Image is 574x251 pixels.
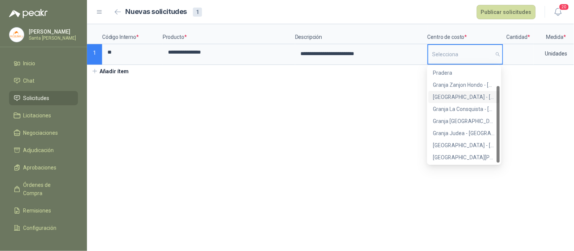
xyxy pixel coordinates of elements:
[477,5,536,19] button: Publicar solicitudes
[29,36,76,40] p: Santa [PERSON_NAME]
[126,6,187,17] h2: Nuevas solicitudes
[23,111,51,120] span: Licitaciones
[29,29,76,34] p: [PERSON_NAME]
[9,9,48,18] img: Logo peakr
[23,129,58,137] span: Negociaciones
[23,206,51,215] span: Remisiones
[23,224,57,232] span: Configuración
[9,74,78,88] a: Chat
[23,59,36,68] span: Inicio
[87,65,134,78] button: Añadir ítem
[9,56,78,71] a: Inicio
[9,28,24,42] img: Company Logo
[428,24,503,44] p: Centro de costo
[503,24,534,44] p: Cantidad
[9,91,78,105] a: Solicitudes
[23,94,50,102] span: Solicitudes
[9,108,78,123] a: Licitaciones
[23,163,57,172] span: Aprobaciones
[87,44,102,65] p: 1
[9,143,78,157] a: Adjudicación
[9,178,78,200] a: Órdenes de Compra
[193,8,202,17] div: 1
[9,160,78,175] a: Aprobaciones
[23,146,54,154] span: Adjudicación
[23,181,71,197] span: Órdenes de Compra
[9,221,78,235] a: Configuración
[551,5,565,19] button: 20
[23,77,35,85] span: Chat
[295,24,428,44] p: Descripción
[559,3,569,11] span: 20
[102,24,163,44] p: Código Interno
[9,203,78,218] a: Remisiones
[9,126,78,140] a: Negociaciones
[163,24,295,44] p: Producto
